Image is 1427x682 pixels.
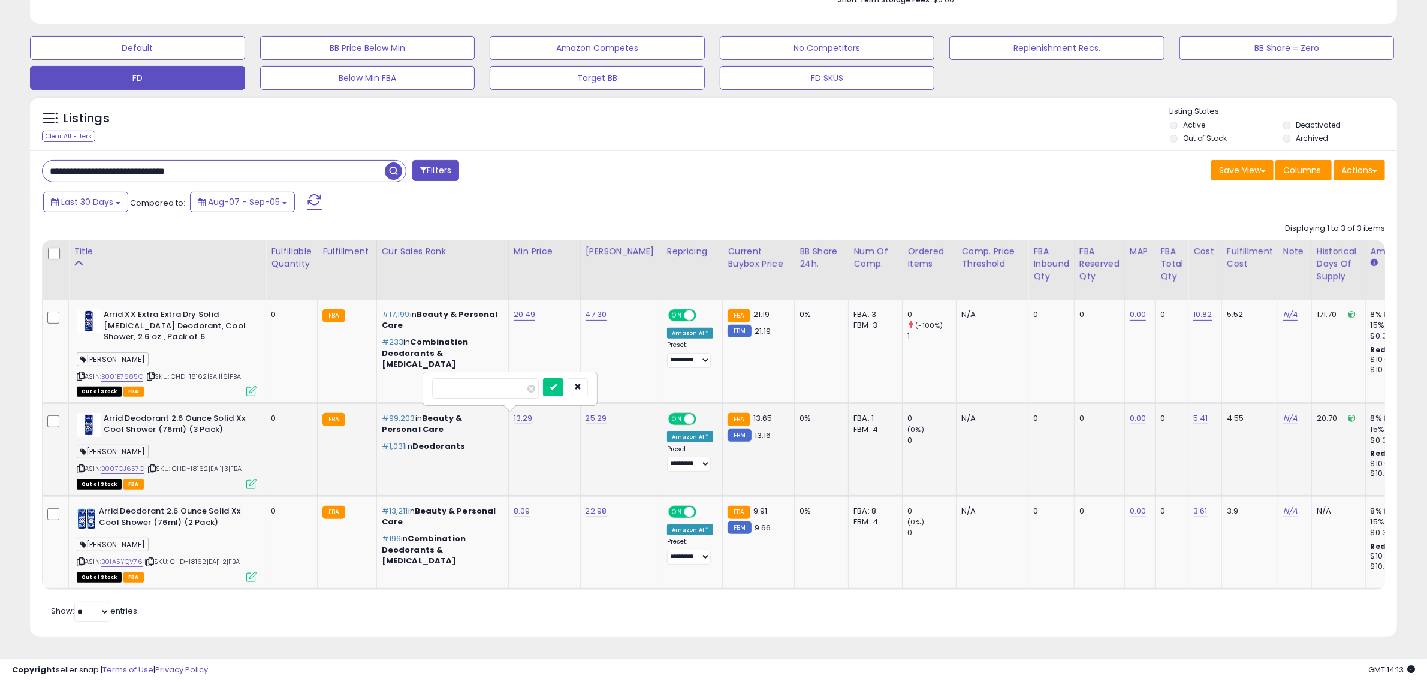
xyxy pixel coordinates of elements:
a: B001E7685O [101,372,143,382]
div: 0 [1033,413,1065,424]
button: Below Min FBA [260,66,475,90]
a: N/A [1283,505,1298,517]
a: 5.41 [1193,412,1208,424]
span: FBA [123,572,144,583]
small: FBA [728,413,750,426]
span: 13.65 [753,412,773,424]
div: Historical Days Of Supply [1317,245,1360,283]
small: (-100%) [915,321,943,330]
span: | SKU: CHD-18162|EA|1|3|FBA [146,464,242,473]
span: Aug-07 - Sep-05 [208,196,280,208]
a: 13.29 [514,412,533,424]
h5: Listings [64,110,110,127]
small: FBA [728,506,750,519]
span: #196 [382,533,402,544]
b: Arrid Deodorant 2.6 Ounce Solid Xx Cool Shower (76ml) (3 Pack) [104,413,249,438]
div: Preset: [667,445,714,472]
div: BB Share 24h. [800,245,843,270]
img: 51rysFG8hHL._SL40_.jpg [77,506,96,530]
div: 0 [271,506,308,517]
p: in [382,441,499,452]
div: Repricing [667,245,718,258]
div: Fulfillment Cost [1227,245,1273,270]
span: Beauty & Personal Care [382,412,463,434]
small: FBA [322,309,345,322]
button: FD [30,66,245,90]
span: #13,211 [382,505,408,517]
div: Num of Comp. [853,245,897,270]
span: 9.91 [753,505,768,517]
span: Combination Deodorants & [MEDICAL_DATA] [382,336,469,369]
div: Amazon AI * [667,431,714,442]
div: FBA: 1 [853,413,893,424]
a: N/A [1283,412,1298,424]
div: N/A [961,506,1019,517]
span: [PERSON_NAME] [77,352,149,366]
button: No Competitors [720,36,935,60]
p: in [382,309,499,331]
span: OFF [694,507,713,517]
a: 0.00 [1130,505,1147,517]
div: Displaying 1 to 3 of 3 items [1285,223,1385,234]
button: Aug-07 - Sep-05 [190,192,295,212]
div: Ordered Items [907,245,951,270]
label: Active [1183,120,1205,130]
div: Preset: [667,538,714,565]
strong: Copyright [12,664,56,675]
div: N/A [961,413,1019,424]
div: FBA: 3 [853,309,893,320]
div: 0 [271,413,308,424]
p: in [382,413,499,434]
div: Clear All Filters [42,131,95,142]
div: [PERSON_NAME] [586,245,657,258]
div: 0% [800,506,839,517]
img: 414pdr0IeQL._SL40_.jpg [77,413,101,437]
span: #1,031 [382,440,406,452]
span: Beauty & Personal Care [382,505,496,527]
div: Note [1283,245,1307,258]
span: All listings that are currently out of stock and unavailable for purchase on Amazon [77,572,122,583]
span: | SKU: CHD-18162|EA|1|2|FBA [144,557,240,566]
b: Arrid XX Extra Extra Dry Solid [MEDICAL_DATA] Deodorant, Cool Shower, 2.6 oz , Pack of 6 [104,309,249,346]
div: Preset: [667,341,714,368]
button: Last 30 Days [43,192,128,212]
p: Listing States: [1170,106,1397,117]
div: MAP [1130,245,1151,258]
span: All listings that are currently out of stock and unavailable for purchase on Amazon [77,479,122,490]
small: FBM [728,521,751,534]
div: 0 [1160,413,1179,424]
div: ASIN: [77,506,257,581]
div: ASIN: [77,413,257,488]
div: Fulfillable Quantity [271,245,312,270]
span: #99,203 [382,412,415,424]
button: Columns [1275,160,1332,180]
div: Amazon AI * [667,524,714,535]
b: Arrid Deodorant 2.6 Ounce Solid Xx Cool Shower (76ml) (2 Pack) [99,506,245,531]
div: Title [74,245,261,258]
div: 20.70 [1317,413,1356,424]
div: 0 [1160,506,1179,517]
div: FBA inbound Qty [1033,245,1069,283]
span: #17,199 [382,309,410,320]
div: N/A [961,309,1019,320]
small: FBA [322,506,345,519]
a: Privacy Policy [155,664,208,675]
span: ON [669,507,684,517]
div: 0 [1033,506,1065,517]
button: Save View [1211,160,1274,180]
img: 41jVuajBWkL._SL40_.jpg [77,309,101,333]
label: Deactivated [1296,120,1341,130]
div: Amazon AI * [667,328,714,339]
a: 3.61 [1193,505,1208,517]
div: Cost [1193,245,1217,258]
div: FBA: 8 [853,506,893,517]
span: 21.19 [753,309,770,320]
div: 0 [907,413,956,424]
div: 4.55 [1227,413,1269,424]
a: Terms of Use [102,664,153,675]
div: FBM: 4 [853,424,893,435]
a: 22.98 [586,505,607,517]
a: 8.09 [514,505,530,517]
span: Combination Deodorants & [MEDICAL_DATA] [382,533,466,566]
a: 25.29 [586,412,607,424]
